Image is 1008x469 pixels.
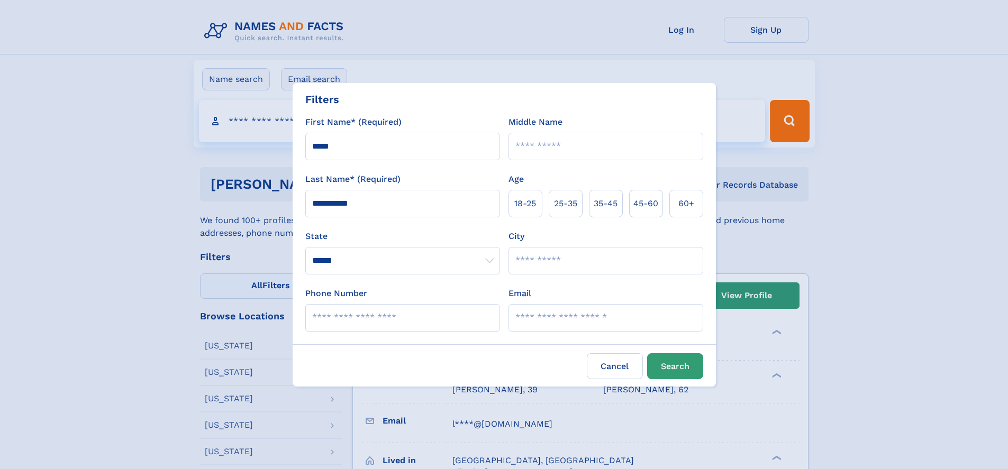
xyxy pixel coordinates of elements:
[678,197,694,210] span: 60+
[594,197,617,210] span: 35‑45
[305,91,339,107] div: Filters
[508,116,562,128] label: Middle Name
[508,230,524,243] label: City
[305,287,367,300] label: Phone Number
[587,353,643,379] label: Cancel
[508,287,531,300] label: Email
[514,197,536,210] span: 18‑25
[305,230,500,243] label: State
[633,197,658,210] span: 45‑60
[554,197,577,210] span: 25‑35
[647,353,703,379] button: Search
[305,116,402,128] label: First Name* (Required)
[508,173,524,186] label: Age
[305,173,401,186] label: Last Name* (Required)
